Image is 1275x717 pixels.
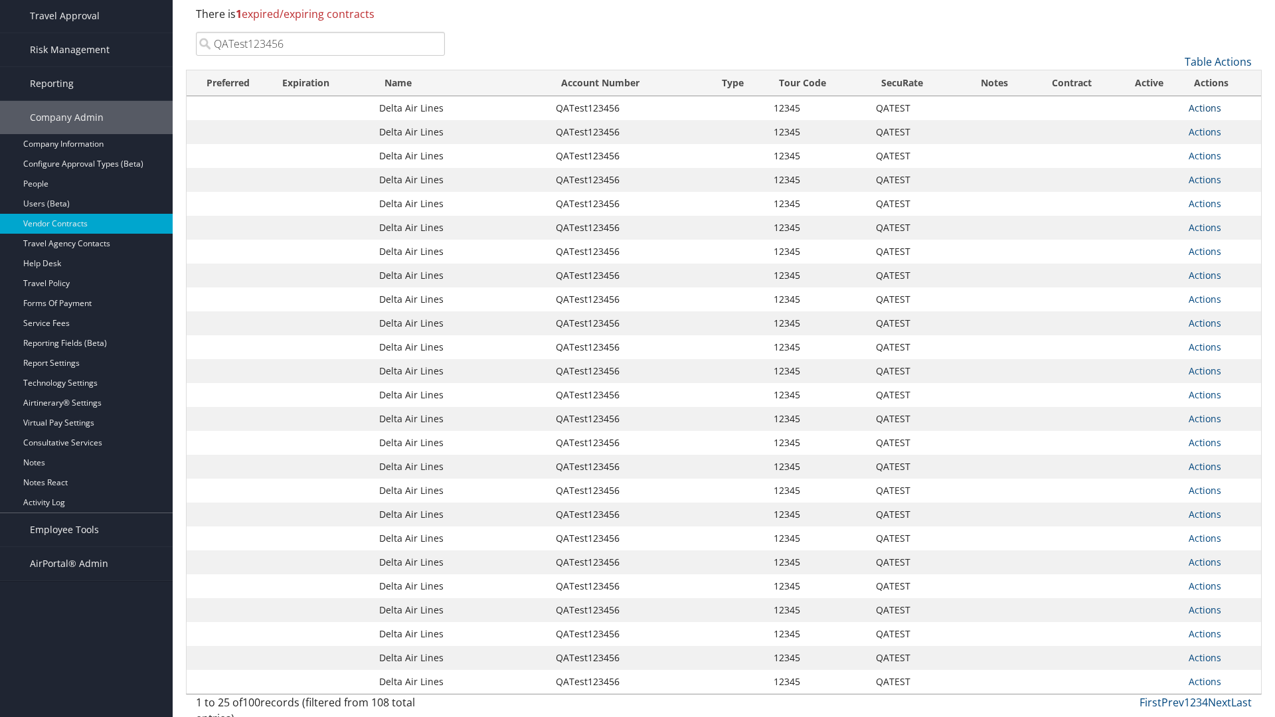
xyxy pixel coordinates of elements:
[710,70,767,96] th: Type: activate to sort column ascending
[767,359,869,383] td: 12345
[373,407,549,431] td: Delta Air Lines
[373,479,549,503] td: Delta Air Lines
[373,335,549,359] td: Delta Air Lines
[549,216,710,240] td: QATest123456
[196,32,445,56] input: Search
[767,407,869,431] td: 12345
[1189,627,1221,640] a: Actions
[767,670,869,694] td: 12345
[549,455,710,479] td: QATest123456
[549,287,710,311] td: QATest123456
[549,407,710,431] td: QATest123456
[767,311,869,335] td: 12345
[869,216,962,240] td: QATEST
[549,646,710,670] td: QATest123456
[1161,695,1184,710] a: Prev
[242,695,260,710] span: 100
[869,383,962,407] td: QATEST
[1202,695,1208,710] a: 4
[549,526,710,550] td: QATest123456
[767,646,869,670] td: 12345
[549,598,710,622] td: QATest123456
[236,7,242,21] strong: 1
[1027,70,1116,96] th: Contract: activate to sort column ascending
[869,455,962,479] td: QATEST
[869,120,962,144] td: QATEST
[1189,317,1221,329] a: Actions
[373,168,549,192] td: Delta Air Lines
[869,550,962,574] td: QATEST
[549,383,710,407] td: QATest123456
[549,144,710,168] td: QATest123456
[767,503,869,526] td: 12345
[1189,436,1221,449] a: Actions
[767,168,869,192] td: 12345
[549,479,710,503] td: QATest123456
[373,192,549,216] td: Delta Air Lines
[869,168,962,192] td: QATEST
[549,431,710,455] td: QATest123456
[549,359,710,383] td: QATest123456
[549,550,710,574] td: QATest123456
[869,407,962,431] td: QATEST
[1189,102,1221,114] a: Actions
[1182,70,1261,96] th: Actions
[549,264,710,287] td: QATest123456
[767,383,869,407] td: 12345
[373,383,549,407] td: Delta Air Lines
[1189,125,1221,138] a: Actions
[373,96,549,120] td: Delta Air Lines
[373,240,549,264] td: Delta Air Lines
[962,70,1027,96] th: Notes: activate to sort column ascending
[373,622,549,646] td: Delta Air Lines
[767,574,869,598] td: 12345
[767,526,869,550] td: 12345
[767,622,869,646] td: 12345
[869,526,962,550] td: QATEST
[1189,245,1221,258] a: Actions
[373,455,549,479] td: Delta Air Lines
[373,120,549,144] td: Delta Air Lines
[1189,580,1221,592] a: Actions
[373,670,549,694] td: Delta Air Lines
[549,120,710,144] td: QATest123456
[373,431,549,455] td: Delta Air Lines
[373,598,549,622] td: Delta Air Lines
[767,479,869,503] td: 12345
[767,216,869,240] td: 12345
[1189,388,1221,401] a: Actions
[767,120,869,144] td: 12345
[1189,364,1221,377] a: Actions
[869,503,962,526] td: QATEST
[549,574,710,598] td: QATest123456
[1189,173,1221,186] a: Actions
[373,70,549,96] th: Name: activate to sort column ascending
[869,70,962,96] th: SecuRate: activate to sort column ascending
[270,70,373,96] th: Expiration: activate to sort column descending
[373,216,549,240] td: Delta Air Lines
[869,144,962,168] td: QATEST
[373,359,549,383] td: Delta Air Lines
[869,335,962,359] td: QATEST
[1185,54,1252,69] a: Table Actions
[869,311,962,335] td: QATEST
[373,646,549,670] td: Delta Air Lines
[767,70,869,96] th: Tour Code: activate to sort column ascending
[1189,675,1221,688] a: Actions
[373,144,549,168] td: Delta Air Lines
[1189,532,1221,544] a: Actions
[869,96,962,120] td: QATEST
[767,96,869,120] td: 12345
[549,311,710,335] td: QATest123456
[1189,556,1221,568] a: Actions
[1189,651,1221,664] a: Actions
[1189,484,1221,497] a: Actions
[869,192,962,216] td: QATEST
[1190,695,1196,710] a: 2
[869,359,962,383] td: QATEST
[30,101,104,134] span: Company Admin
[1189,460,1221,473] a: Actions
[549,335,710,359] td: QATest123456
[869,287,962,311] td: QATEST
[869,646,962,670] td: QATEST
